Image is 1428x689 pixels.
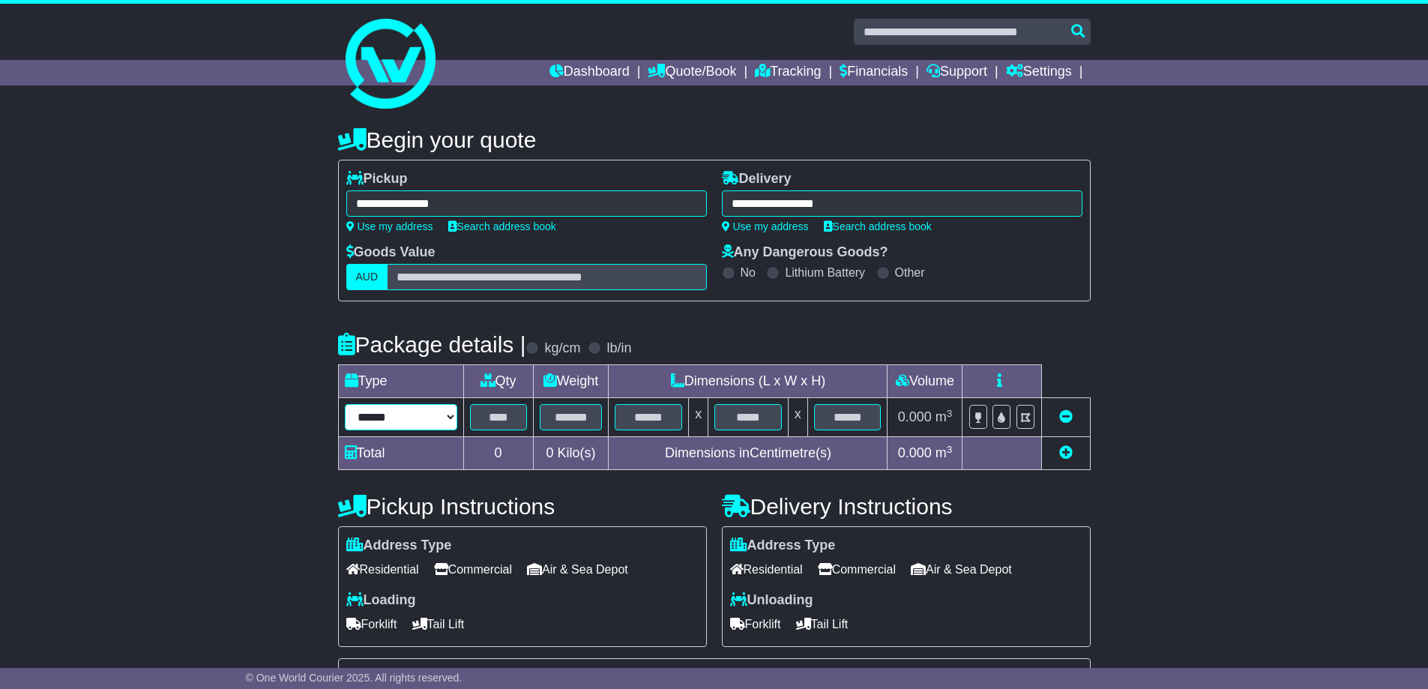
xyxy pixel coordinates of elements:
label: No [741,265,756,280]
a: Search address book [448,220,556,232]
label: Goods Value [346,244,436,261]
a: Use my address [722,220,809,232]
label: Delivery [722,171,792,187]
label: Address Type [346,538,452,554]
span: 0 [546,445,553,460]
td: Dimensions in Centimetre(s) [609,437,888,470]
label: AUD [346,264,388,290]
span: Tail Lift [412,613,465,636]
label: Lithium Battery [785,265,865,280]
a: Dashboard [549,60,630,85]
span: Residential [346,558,419,581]
label: Address Type [730,538,836,554]
span: Commercial [434,558,512,581]
a: Settings [1006,60,1072,85]
td: x [788,398,807,437]
h4: Package details | [338,332,526,357]
span: 0.000 [898,445,932,460]
a: Support [927,60,987,85]
span: Air & Sea Depot [911,558,1012,581]
td: Total [338,437,463,470]
span: © One World Courier 2025. All rights reserved. [246,672,463,684]
label: Other [895,265,925,280]
h4: Delivery Instructions [722,494,1091,519]
span: Forklift [730,613,781,636]
a: Search address book [824,220,932,232]
td: Kilo(s) [533,437,609,470]
label: lb/in [606,340,631,357]
a: Add new item [1059,445,1073,460]
a: Quote/Book [648,60,736,85]
h4: Begin your quote [338,127,1091,152]
td: Qty [463,365,533,398]
label: Any Dangerous Goods? [722,244,888,261]
span: m [936,409,953,424]
label: kg/cm [544,340,580,357]
span: Air & Sea Depot [527,558,628,581]
span: 0.000 [898,409,932,424]
td: x [689,398,708,437]
h4: Pickup Instructions [338,494,707,519]
td: Type [338,365,463,398]
a: Remove this item [1059,409,1073,424]
a: Tracking [755,60,821,85]
td: Weight [533,365,609,398]
label: Pickup [346,171,408,187]
span: Forklift [346,613,397,636]
span: Residential [730,558,803,581]
td: Dimensions (L x W x H) [609,365,888,398]
span: Commercial [818,558,896,581]
span: Tail Lift [796,613,849,636]
sup: 3 [947,408,953,419]
td: 0 [463,437,533,470]
label: Loading [346,592,416,609]
label: Unloading [730,592,813,609]
span: m [936,445,953,460]
td: Volume [888,365,962,398]
sup: 3 [947,444,953,455]
a: Use my address [346,220,433,232]
a: Financials [840,60,908,85]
